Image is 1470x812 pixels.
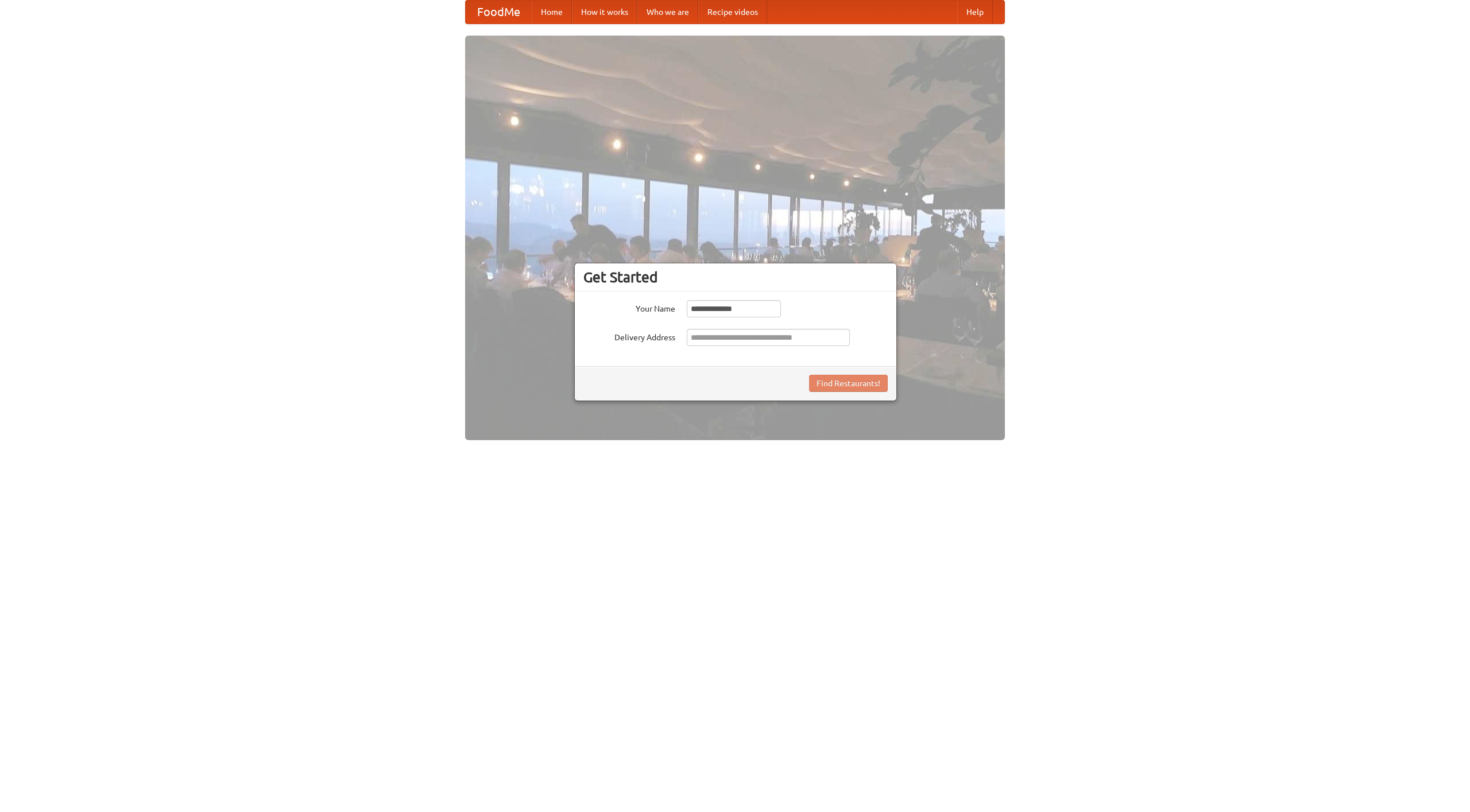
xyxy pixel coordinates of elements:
a: Recipe videos [698,1,767,24]
h3: Get Started [583,269,888,286]
a: FoodMe [466,1,532,24]
label: Your Name [583,300,675,314]
a: Who we are [637,1,698,24]
button: Find Restaurants! [809,375,888,392]
a: Help [957,1,993,24]
label: Delivery Address [583,329,675,343]
a: How it works [572,1,637,24]
a: Home [532,1,572,24]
